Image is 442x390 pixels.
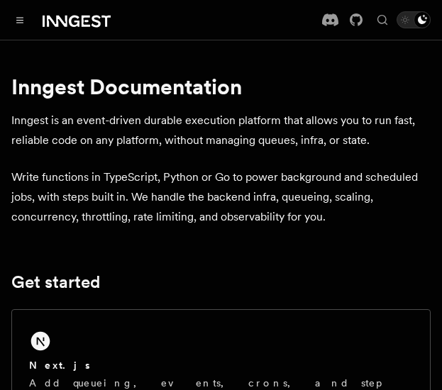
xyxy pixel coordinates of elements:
p: Write functions in TypeScript, Python or Go to power background and scheduled jobs, with steps bu... [11,167,431,227]
a: Get started [11,272,100,292]
h1: Inngest Documentation [11,74,431,99]
button: Toggle navigation [11,11,28,28]
p: Inngest is an event-driven durable execution platform that allows you to run fast, reliable code ... [11,111,431,150]
h2: Next.js [29,358,90,372]
button: Find something... [374,11,391,28]
button: Toggle dark mode [397,11,431,28]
